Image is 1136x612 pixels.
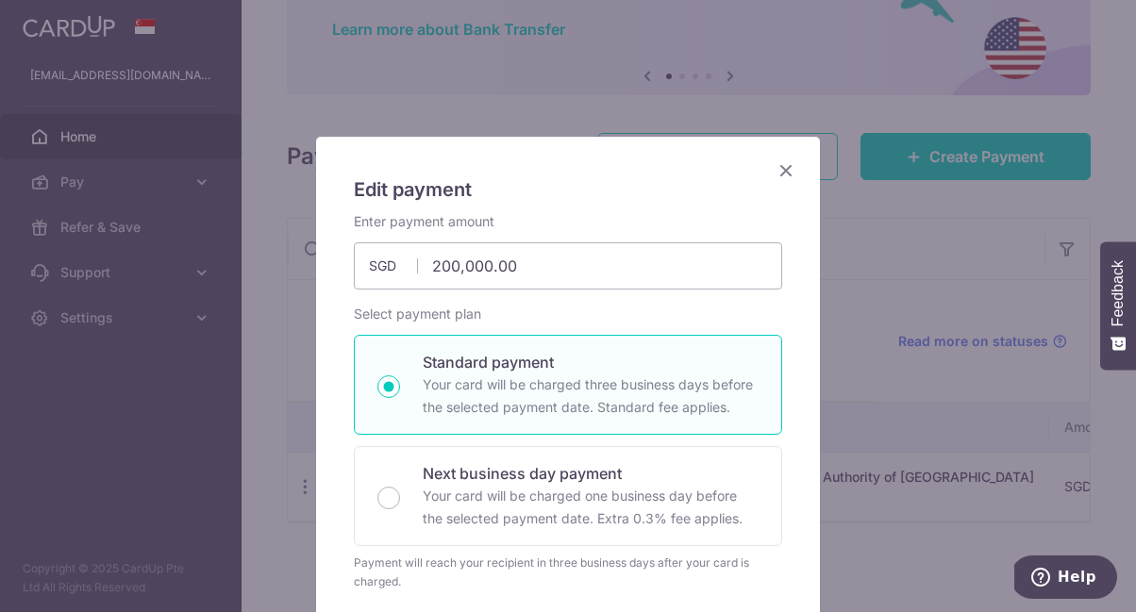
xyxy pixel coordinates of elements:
[1100,241,1136,370] button: Feedback - Show survey
[423,485,759,530] p: Your card will be charged one business day before the selected payment date. Extra 0.3% fee applies.
[423,462,759,485] p: Next business day payment
[423,373,759,419] p: Your card will be charged three business days before the selected payment date. Standard fee appl...
[354,174,782,205] h5: Edit payment
[354,212,494,231] label: Enter payment amount
[354,305,481,323] label: Select payment plan
[354,554,782,591] div: Payment will reach your recipient in three business days after your card is charged.
[775,159,797,182] button: Close
[369,256,418,275] span: SGD
[1014,555,1117,603] iframe: Opens a widget where you can find more information
[423,351,759,373] p: Standard payment
[354,242,782,289] input: 0.00
[1110,260,1127,326] span: Feedback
